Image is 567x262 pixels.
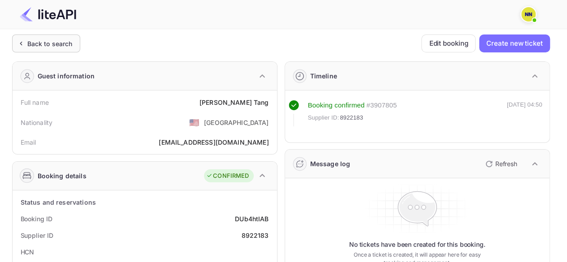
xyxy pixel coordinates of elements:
div: [GEOGRAPHIC_DATA] [204,118,269,127]
button: Edit booking [421,34,476,52]
span: 8922183 [340,113,363,122]
div: Booking details [38,171,87,180]
div: Email [21,137,36,147]
div: DUb4htIAB [235,214,268,223]
div: Booking confirmed [308,100,365,111]
div: Supplier ID [21,231,53,240]
img: N/A N/A [521,7,536,21]
div: Nationality [21,118,53,127]
div: Back to search [27,39,73,48]
div: Status and reservations [21,198,96,207]
div: Message log [310,159,351,168]
div: # 3907805 [366,100,397,111]
div: Booking ID [21,214,52,223]
div: 8922183 [241,231,268,240]
div: HCN [21,247,35,257]
div: Guest information [38,71,95,81]
div: Timeline [310,71,337,81]
span: United States [189,114,199,130]
span: Supplier ID: [308,113,339,122]
p: No tickets have been created for this booking. [349,240,485,249]
button: Create new ticket [479,34,550,52]
img: LiteAPI Logo [20,7,76,21]
div: [DATE] 04:50 [507,100,542,126]
p: Refresh [495,159,517,168]
div: [PERSON_NAME] Tang [199,98,269,107]
div: [EMAIL_ADDRESS][DOMAIN_NAME] [159,137,268,147]
button: Refresh [480,157,521,171]
div: Full name [21,98,49,107]
div: CONFIRMED [206,172,249,180]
